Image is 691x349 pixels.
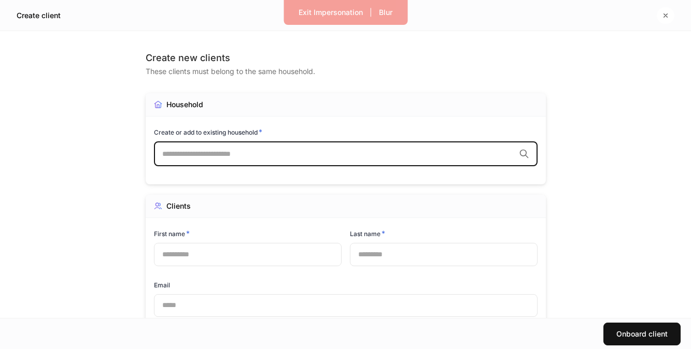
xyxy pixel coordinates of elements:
div: Create new clients [146,52,546,64]
button: Exit Impersonation [292,4,370,21]
button: Blur [372,4,399,21]
h6: Last name [350,228,385,239]
div: Onboard client [616,330,668,338]
h6: First name [154,228,190,239]
div: These clients must belong to the same household. [146,64,546,77]
h6: Email [154,280,170,290]
div: Clients [166,201,191,211]
h5: Create client [17,10,61,21]
div: Blur [379,9,392,16]
button: Onboard client [603,323,681,345]
h6: Create or add to existing household [154,127,262,137]
div: Household [166,99,203,110]
div: Exit Impersonation [299,9,363,16]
